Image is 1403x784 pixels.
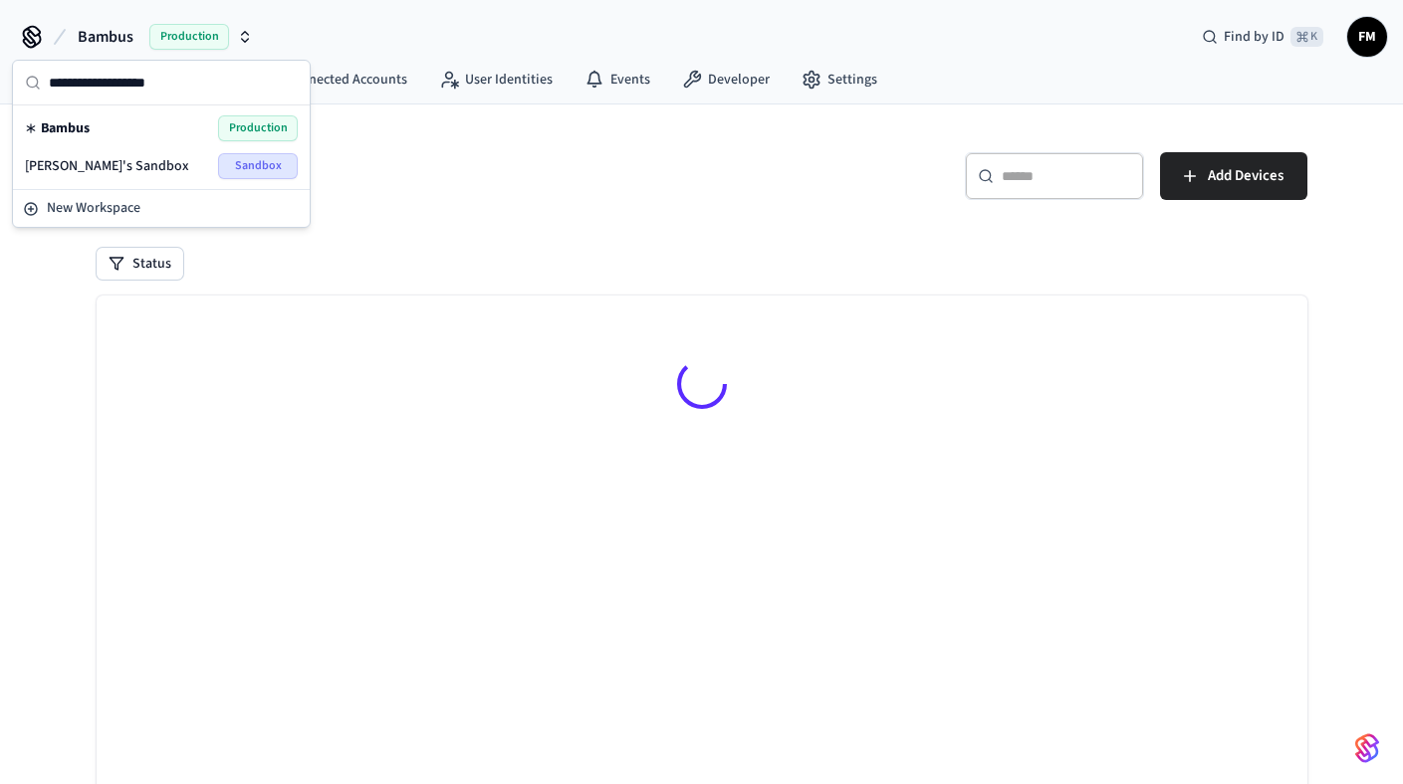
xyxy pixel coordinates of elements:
span: [PERSON_NAME]'s Sandbox [25,156,189,176]
span: New Workspace [47,198,140,219]
div: Suggestions [13,105,310,189]
button: Status [97,248,183,280]
span: FM [1349,19,1385,55]
span: Bambus [78,25,133,49]
span: Production [218,115,298,141]
span: Sandbox [218,153,298,179]
span: Production [149,24,229,50]
span: Add Devices [1208,163,1284,189]
span: ⌘ K [1290,27,1323,47]
h5: Devices [97,152,690,193]
a: Developer [666,62,786,98]
a: User Identities [423,62,569,98]
div: Find by ID⌘ K [1186,19,1339,55]
button: Add Devices [1160,152,1307,200]
a: Settings [786,62,893,98]
button: New Workspace [15,192,308,225]
button: FM [1347,17,1387,57]
a: Connected Accounts [243,62,423,98]
img: SeamLogoGradient.69752ec5.svg [1355,732,1379,764]
span: Find by ID [1224,27,1285,47]
span: Bambus [41,118,90,138]
a: Events [569,62,666,98]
